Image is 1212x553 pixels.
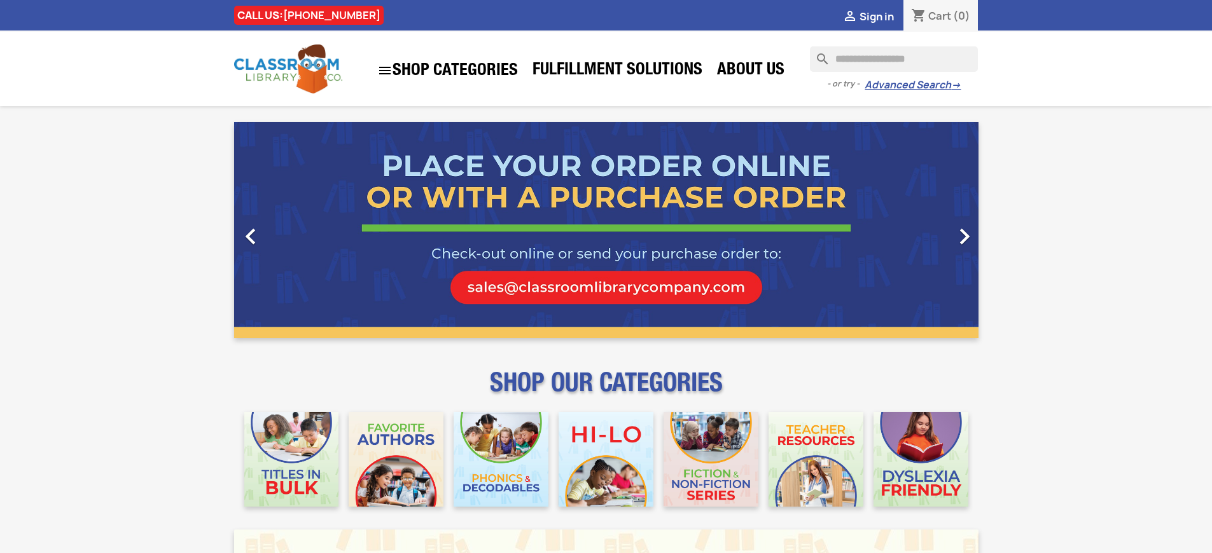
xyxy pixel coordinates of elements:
a: [PHONE_NUMBER] [283,8,380,22]
i:  [377,63,393,78]
i:  [949,221,980,252]
img: CLC_Fiction_Nonfiction_Mobile.jpg [664,412,758,507]
span: - or try - [827,78,865,90]
div: CALL US: [234,6,384,25]
i:  [235,221,267,252]
input: Search [810,46,978,72]
a: SHOP CATEGORIES [371,57,524,85]
img: CLC_HiLo_Mobile.jpg [559,412,653,507]
img: CLC_Dyslexia_Mobile.jpg [874,412,968,507]
ul: Carousel container [234,122,979,338]
p: SHOP OUR CATEGORIES [234,379,979,402]
a: Previous [234,122,346,338]
img: CLC_Phonics_And_Decodables_Mobile.jpg [454,412,548,507]
img: CLC_Favorite_Authors_Mobile.jpg [349,412,443,507]
span: Cart [928,9,951,23]
img: CLC_Teacher_Resources_Mobile.jpg [769,412,863,507]
span: → [951,79,961,92]
span: (0) [953,9,970,23]
img: Classroom Library Company [234,44,342,93]
i: shopping_cart [911,9,926,24]
i:  [842,10,858,25]
span: Sign in [860,10,894,24]
a:  Sign in [842,10,894,24]
a: Next [867,122,979,338]
a: Fulfillment Solutions [526,58,709,84]
a: Advanced Search→ [865,79,961,92]
a: About Us [711,58,791,84]
img: CLC_Bulk_Mobile.jpg [244,412,339,507]
i: search [810,46,825,62]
